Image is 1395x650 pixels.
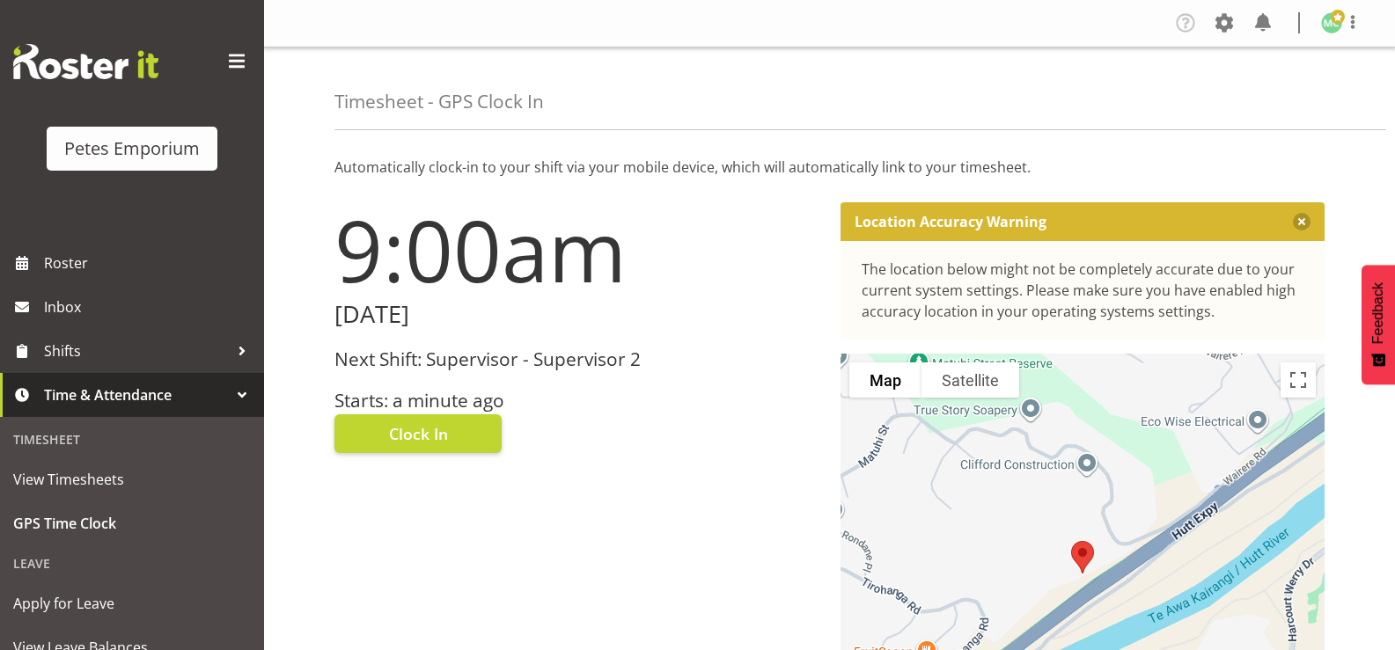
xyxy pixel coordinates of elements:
span: GPS Time Clock [13,510,251,537]
span: Time & Attendance [44,382,229,408]
span: Feedback [1370,282,1386,344]
a: GPS Time Clock [4,501,260,545]
h2: [DATE] [334,301,819,328]
a: Apply for Leave [4,581,260,625]
div: Leave [4,545,260,581]
h4: Timesheet - GPS Clock In [334,91,544,112]
div: Timesheet [4,421,260,457]
div: The location below might not be completely accurate due to your current system settings. Please m... [862,259,1304,322]
button: Show satellite imagery [921,362,1019,398]
p: Automatically clock-in to your shift via your mobile device, which will automatically link to you... [334,157,1325,178]
img: melissa-cowen2635.jpg [1321,12,1342,33]
button: Clock In [334,414,502,453]
a: View Timesheets [4,457,260,501]
div: Petes Emporium [64,135,200,162]
h3: Starts: a minute ago [334,391,819,411]
button: Show street map [849,362,921,398]
span: Inbox [44,294,255,320]
button: Feedback - Show survey [1362,265,1395,384]
p: Location Accuracy Warning [855,213,1046,230]
h3: Next Shift: Supervisor - Supervisor 2 [334,349,819,369]
span: Apply for Leave [13,590,251,617]
span: Shifts [44,338,229,364]
button: Toggle fullscreen view [1281,362,1316,398]
span: Roster [44,250,255,276]
button: Close message [1293,213,1311,230]
span: View Timesheets [13,466,251,493]
h1: 9:00am [334,202,819,297]
span: Clock In [389,422,448,445]
img: Rosterit website logo [13,44,158,79]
